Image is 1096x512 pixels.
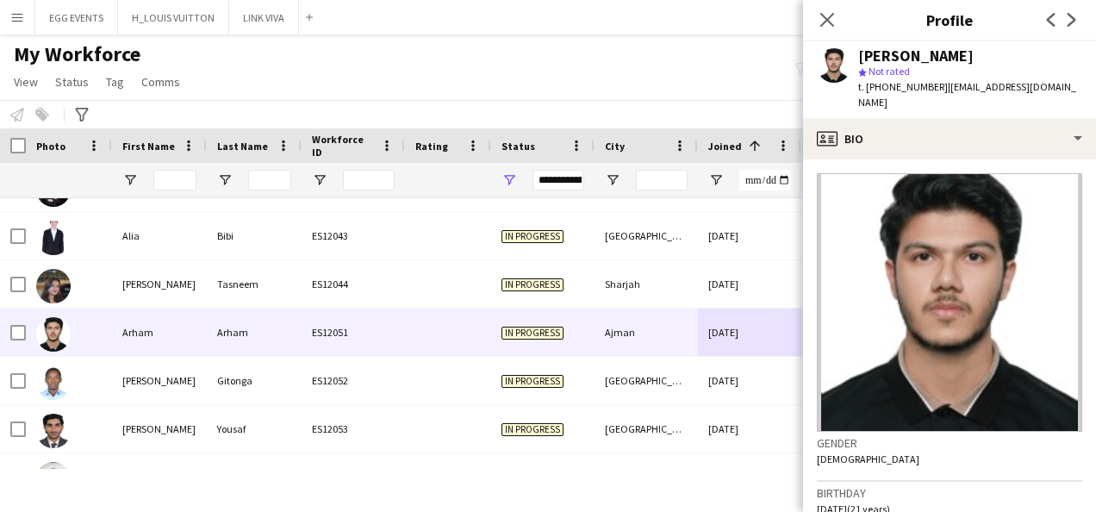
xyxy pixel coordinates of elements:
[141,74,180,90] span: Comms
[118,1,229,34] button: H_LOUIS VUITTON
[708,172,724,188] button: Open Filter Menu
[36,221,71,255] img: Alia Bibi
[803,9,1096,31] h3: Profile
[106,74,124,90] span: Tag
[595,260,698,308] div: Sharjah
[858,80,948,93] span: t. [PHONE_NUMBER]
[302,357,405,404] div: ES12052
[112,212,207,259] div: Alia
[708,140,742,153] span: Joined
[595,453,698,501] div: Al khabisi
[415,140,448,153] span: Rating
[112,309,207,356] div: Arham
[302,405,405,453] div: ES12053
[35,1,118,34] button: EGG EVENTS
[302,453,405,501] div: ES12058
[501,327,564,340] span: In progress
[595,405,698,453] div: [GEOGRAPHIC_DATA]
[817,485,1082,501] h3: Birthday
[501,172,517,188] button: Open Filter Menu
[817,435,1082,451] h3: Gender
[229,1,299,34] button: LINK VIVA
[501,278,564,291] span: In progress
[858,80,1076,109] span: | [EMAIL_ADDRESS][DOMAIN_NAME]
[817,173,1082,432] img: Crew avatar or photo
[698,453,801,501] div: [DATE]
[134,71,187,93] a: Comms
[217,140,268,153] span: Last Name
[312,172,327,188] button: Open Filter Menu
[217,172,233,188] button: Open Filter Menu
[698,357,801,404] div: [DATE]
[739,170,791,190] input: Joined Filter Input
[36,317,71,352] img: Arham Arham
[112,405,207,453] div: [PERSON_NAME]
[343,170,395,190] input: Workforce ID Filter Input
[312,133,374,159] span: Workforce ID
[501,230,564,243] span: In progress
[36,462,71,496] img: Bilal Sher wali
[207,357,302,404] div: Gitonga
[207,309,302,356] div: Arham
[36,365,71,400] img: Alexander Gitonga
[869,65,910,78] span: Not rated
[698,309,801,356] div: [DATE]
[36,269,71,303] img: Renita Tasneem
[112,357,207,404] div: [PERSON_NAME]
[122,172,138,188] button: Open Filter Menu
[595,309,698,356] div: Ajman
[698,260,801,308] div: [DATE]
[207,405,302,453] div: Yousaf
[302,212,405,259] div: ES12043
[14,74,38,90] span: View
[501,140,535,153] span: Status
[595,357,698,404] div: [GEOGRAPHIC_DATA]
[817,453,919,465] span: [DEMOGRAPHIC_DATA]
[207,453,302,501] div: [PERSON_NAME]
[207,260,302,308] div: Tasneem
[99,71,131,93] a: Tag
[36,414,71,448] img: Habib Yousaf
[112,453,207,501] div: Bilal
[302,260,405,308] div: ES12044
[605,172,620,188] button: Open Filter Menu
[501,423,564,436] span: In progress
[112,260,207,308] div: [PERSON_NAME]
[7,71,45,93] a: View
[501,375,564,388] span: In progress
[605,140,625,153] span: City
[36,140,65,153] span: Photo
[248,170,291,190] input: Last Name Filter Input
[48,71,96,93] a: Status
[153,170,196,190] input: First Name Filter Input
[698,405,801,453] div: [DATE]
[302,309,405,356] div: ES12051
[803,118,1096,159] div: Bio
[207,212,302,259] div: Bibi
[122,140,175,153] span: First Name
[698,212,801,259] div: [DATE]
[14,41,140,67] span: My Workforce
[858,48,974,64] div: [PERSON_NAME]
[636,170,688,190] input: City Filter Input
[595,212,698,259] div: [GEOGRAPHIC_DATA]
[55,74,89,90] span: Status
[72,104,92,125] app-action-btn: Advanced filters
